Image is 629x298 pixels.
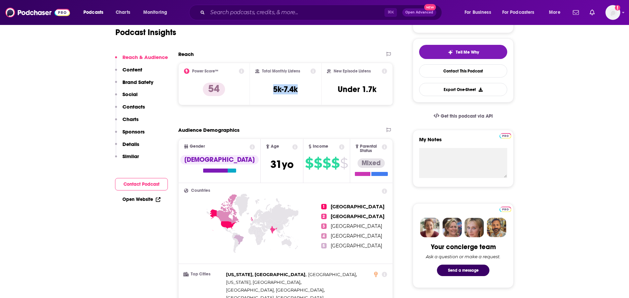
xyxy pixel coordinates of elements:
a: Open Website [122,197,160,202]
span: Tell Me Why [456,50,479,55]
span: $ [314,158,322,169]
div: [DEMOGRAPHIC_DATA] [180,155,259,165]
span: Get this podcast via API [441,113,493,119]
span: [GEOGRAPHIC_DATA] [331,213,384,219]
img: Jules Profile [465,218,484,237]
div: Your concierge team [431,243,496,251]
button: Open AdvancedNew [402,8,436,17]
button: Contacts [115,103,145,116]
img: Podchaser Pro [499,207,511,212]
h2: Reach [178,51,194,57]
p: Brand Safety [122,79,153,85]
p: Sponsors [122,128,145,135]
span: Countries [191,188,210,193]
img: tell me why sparkle [448,50,453,55]
span: 3 [321,224,327,229]
button: Social [115,91,138,103]
span: [GEOGRAPHIC_DATA], [GEOGRAPHIC_DATA] [226,287,324,293]
span: [GEOGRAPHIC_DATA] [331,223,382,229]
span: 5 [321,243,327,248]
span: For Business [465,8,491,17]
h2: Power Score™ [192,69,218,73]
p: Details [122,141,139,147]
span: $ [305,158,313,169]
h2: Audience Demographics [178,127,239,133]
img: Sydney Profile [420,218,440,237]
button: Sponsors [115,128,145,141]
h1: Podcast Insights [115,27,176,37]
span: [GEOGRAPHIC_DATA] [331,243,382,249]
span: [GEOGRAPHIC_DATA] [331,204,384,210]
button: open menu [139,7,176,18]
button: Send a message [437,265,489,276]
span: [US_STATE], [GEOGRAPHIC_DATA] [226,279,300,285]
label: My Notes [419,136,507,148]
img: Podchaser - Follow, Share and Rate Podcasts [5,6,70,19]
span: , [226,286,325,294]
span: Podcasts [83,8,103,17]
span: [GEOGRAPHIC_DATA] [308,272,356,277]
a: Charts [111,7,134,18]
h3: Top Cities [184,272,223,276]
p: Contacts [122,103,145,110]
span: $ [331,158,339,169]
span: , [308,271,357,278]
button: tell me why sparkleTell Me Why [419,45,507,59]
div: Mixed [358,158,385,168]
span: Open Advanced [405,11,433,14]
img: Jon Profile [487,218,506,237]
span: Gender [190,144,205,149]
span: , [226,278,301,286]
img: Barbara Profile [442,218,462,237]
h2: New Episode Listens [334,69,371,73]
span: ⌘ K [384,8,397,17]
span: [US_STATE], [GEOGRAPHIC_DATA] [226,272,305,277]
span: New [424,4,436,10]
button: open menu [79,7,112,18]
a: Get this podcast via API [428,108,498,124]
button: Details [115,141,139,153]
button: open menu [460,7,499,18]
span: Charts [116,8,130,17]
span: Parental Status [360,144,380,153]
button: Contact Podcast [115,178,168,190]
a: Contact This Podcast [419,64,507,78]
a: Pro website [499,206,511,212]
p: Content [122,66,142,73]
span: 31 yo [270,158,294,171]
span: , [226,271,306,278]
h2: Total Monthly Listens [262,69,300,73]
button: Charts [115,116,139,128]
span: 1 [321,204,327,209]
p: Similar [122,153,139,159]
span: Age [271,144,279,149]
p: Social [122,91,138,97]
span: [GEOGRAPHIC_DATA] [331,233,382,239]
button: Export One-Sheet [419,83,507,96]
button: Content [115,66,142,79]
h3: 5k-7.4k [273,84,298,94]
p: Reach & Audience [122,54,168,60]
input: Search podcasts, credits, & more... [208,7,384,18]
button: Brand Safety [115,79,153,91]
p: 54 [203,83,225,96]
span: 4 [321,233,327,239]
button: Reach & Audience [115,54,168,66]
button: Similar [115,153,139,166]
div: Ask a question or make a request. [426,254,501,259]
p: Charts [122,116,139,122]
span: $ [340,158,348,169]
span: Monitoring [143,8,167,17]
span: $ [323,158,331,169]
span: Income [313,144,328,149]
div: Search podcasts, credits, & more... [195,5,448,20]
h3: Under 1.7k [338,84,376,94]
span: 2 [321,214,327,219]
